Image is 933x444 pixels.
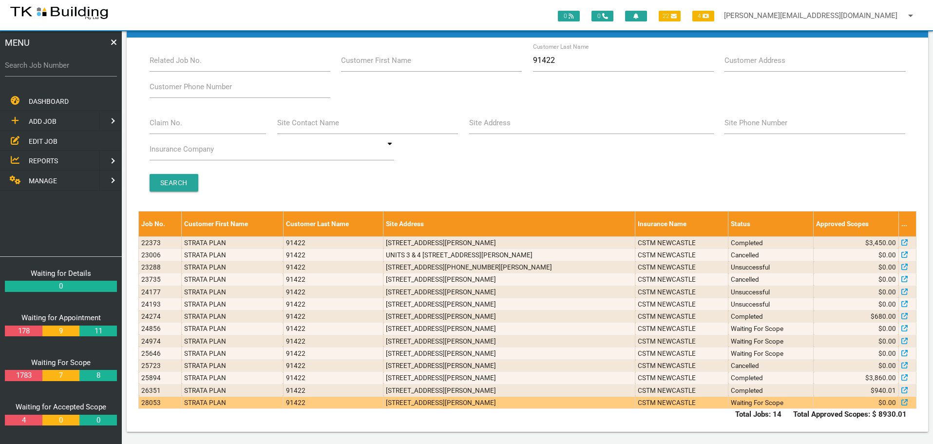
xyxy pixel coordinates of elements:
span: $0.00 [878,250,896,260]
td: [STREET_ADDRESS][PERSON_NAME] [383,310,635,323]
input: Search [150,174,198,192]
td: 23288 [139,261,182,273]
a: 4 [5,415,42,426]
span: $0.00 [878,336,896,346]
td: [STREET_ADDRESS][PERSON_NAME] [383,298,635,310]
td: 24193 [139,298,182,310]
a: Waiting for Accepted Scope [16,403,106,411]
td: 26351 [139,384,182,396]
label: Customer Phone Number [150,81,232,93]
span: $0.00 [878,361,896,370]
td: [STREET_ADDRESS][PERSON_NAME] [383,384,635,396]
th: Customer First Name [182,212,284,236]
td: 91422 [283,347,383,359]
td: CSTM NEWCASTLE [635,323,728,335]
td: 91422 [283,249,383,261]
span: $0.00 [878,274,896,284]
label: Search Job Number [5,60,117,71]
td: 24274 [139,310,182,323]
label: Site Contact Name [277,117,339,129]
th: ... [898,212,916,236]
td: [STREET_ADDRESS][PERSON_NAME] [383,335,635,347]
td: [STREET_ADDRESS][PERSON_NAME] [383,347,635,359]
span: $3,450.00 [865,238,896,248]
td: 91422 [283,384,383,396]
td: STRATA PLAN [182,335,284,347]
td: STRATA PLAN [182,298,284,310]
span: REPORTS [29,157,58,165]
td: STRATA PLAN [182,384,284,396]
td: [STREET_ADDRESS][PERSON_NAME] [383,396,635,408]
td: Unsuccessful [728,261,814,273]
td: Completed [728,372,814,384]
td: 25723 [139,360,182,372]
th: Site Address [383,212,635,236]
td: CSTM NEWCASTLE [635,286,728,298]
th: Insurance Name [635,212,728,236]
a: 178 [5,326,42,337]
span: 0 [591,11,613,21]
td: CSTM NEWCASTLE [635,384,728,396]
td: [STREET_ADDRESS][PERSON_NAME] [383,323,635,335]
label: Site Phone Number [724,117,787,129]
td: Completed [728,384,814,396]
td: UNITS 3 & 4 [STREET_ADDRESS][PERSON_NAME] [383,249,635,261]
label: Customer First Name [341,55,411,66]
label: Related Job No. [150,55,202,66]
span: $0.00 [878,287,896,297]
th: Approved Scopes [814,212,899,236]
span: 4 [692,11,714,21]
td: 24177 [139,286,182,298]
td: Waiting For Scope [728,347,814,359]
td: 24856 [139,323,182,335]
th: Customer Last Name [283,212,383,236]
td: STRATA PLAN [182,396,284,408]
td: 91422 [283,273,383,286]
span: EDIT JOB [29,137,57,145]
td: [STREET_ADDRESS][PERSON_NAME] [383,360,635,372]
span: $0.00 [878,262,896,272]
td: Unsuccessful [728,298,814,310]
td: CSTM NEWCASTLE [635,347,728,359]
td: Unsuccessful [728,286,814,298]
img: s3file [10,5,109,20]
td: 91422 [283,323,383,335]
td: Cancelled [728,249,814,261]
td: STRATA PLAN [182,236,284,249]
span: ADD JOB [29,117,57,125]
td: Waiting For Scope [728,335,814,347]
td: CSTM NEWCASTLE [635,396,728,408]
td: 23006 [139,249,182,261]
span: $3,860.00 [865,373,896,383]
span: $0.00 [878,398,896,407]
span: $0.00 [878,299,896,309]
td: CSTM NEWCASTLE [635,335,728,347]
b: Total Jobs: 14 [735,410,781,419]
a: 9 [42,326,79,337]
span: MANAGE [29,177,57,185]
td: CSTM NEWCASTLE [635,372,728,384]
span: $0.00 [878,348,896,358]
td: STRATA PLAN [182,347,284,359]
td: 91422 [283,286,383,298]
td: 91422 [283,360,383,372]
td: Waiting For Scope [728,396,814,408]
td: STRATA PLAN [182,249,284,261]
span: 22 [659,11,681,21]
td: 91422 [283,298,383,310]
span: DASHBOARD [29,97,69,105]
td: 91422 [283,261,383,273]
td: 91422 [283,372,383,384]
a: 11 [79,326,116,337]
span: $680.00 [871,311,896,321]
td: CSTM NEWCASTLE [635,249,728,261]
td: 25894 [139,372,182,384]
th: Job No. [139,212,182,236]
span: $940.01 [871,386,896,395]
td: STRATA PLAN [182,310,284,323]
a: Waiting for Appointment [21,313,101,322]
label: Claim No. [150,117,182,129]
td: CSTM NEWCASTLE [635,236,728,249]
td: [STREET_ADDRESS][PERSON_NAME] [383,273,635,286]
a: Waiting for Details [31,269,91,278]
